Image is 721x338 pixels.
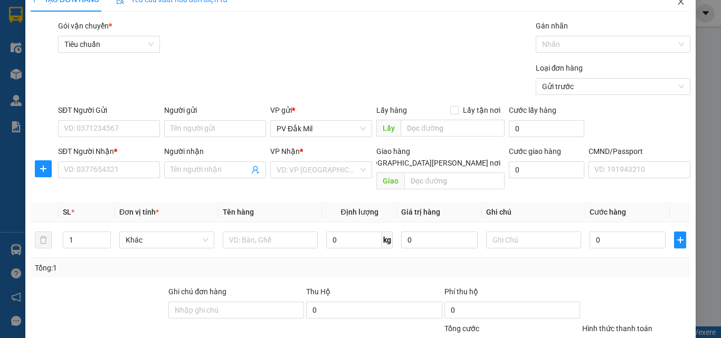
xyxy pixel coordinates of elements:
[401,208,440,216] span: Giá trị hàng
[444,324,479,333] span: Tổng cước
[356,157,505,169] span: [GEOGRAPHIC_DATA][PERSON_NAME] nơi
[376,120,401,137] span: Lấy
[509,120,584,137] input: Cước lấy hàng
[376,106,407,114] span: Lấy hàng
[486,231,581,248] input: Ghi Chú
[401,231,477,248] input: 0
[35,231,52,248] button: delete
[35,165,51,173] span: plus
[223,231,318,248] input: VD: Bàn, Ghế
[306,287,330,296] span: Thu Hộ
[35,160,52,177] button: plus
[509,106,556,114] label: Cước lấy hàng
[376,147,410,156] span: Giao hàng
[270,147,300,156] span: VP Nhận
[536,64,583,72] label: Loại đơn hàng
[589,146,690,157] div: CMND/Passport
[126,232,208,248] span: Khác
[509,161,584,178] input: Cước giao hàng
[675,236,686,244] span: plus
[542,79,685,94] span: Gửi trước
[64,36,154,52] span: Tiêu chuẩn
[459,104,505,116] span: Lấy tận nơi
[482,202,585,223] th: Ghi chú
[251,166,260,174] span: user-add
[401,120,505,137] input: Dọc đường
[164,146,266,157] div: Người nhận
[404,172,505,189] input: Dọc đường
[35,262,279,274] div: Tổng: 1
[164,104,266,116] div: Người gửi
[58,104,160,116] div: SĐT Người Gửi
[382,231,393,248] span: kg
[444,286,580,302] div: Phí thu hộ
[63,208,71,216] span: SL
[58,146,160,157] div: SĐT Người Nhận
[119,208,159,216] span: Đơn vị tính
[58,22,112,30] span: Gói vận chuyển
[270,104,372,116] div: VP gửi
[582,324,652,333] label: Hình thức thanh toán
[277,121,366,137] span: PV Đắk Mil
[590,208,626,216] span: Cước hàng
[168,302,304,318] input: Ghi chú đơn hàng
[340,208,378,216] span: Định lượng
[674,231,686,248] button: plus
[223,208,254,216] span: Tên hàng
[509,147,561,156] label: Cước giao hàng
[376,172,404,189] span: Giao
[168,287,226,296] label: Ghi chú đơn hàng
[536,22,568,30] label: Gán nhãn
